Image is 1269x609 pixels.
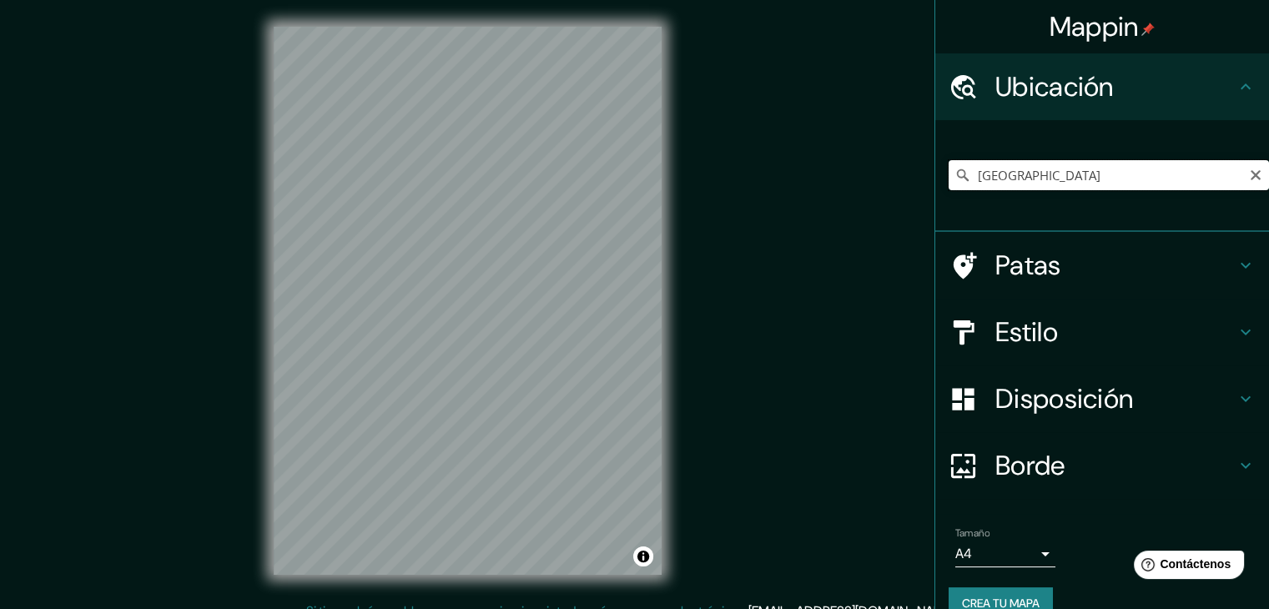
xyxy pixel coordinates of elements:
font: Borde [995,448,1065,483]
font: Ubicación [995,69,1114,104]
div: Borde [935,432,1269,499]
div: Ubicación [935,53,1269,120]
font: Mappin [1050,9,1139,44]
button: Claro [1249,166,1262,182]
font: A4 [955,545,972,562]
font: Tamaño [955,526,990,540]
div: Patas [935,232,1269,299]
img: pin-icon.png [1141,23,1155,36]
div: A4 [955,541,1055,567]
iframe: Lanzador de widgets de ayuda [1120,544,1251,591]
input: Elige tu ciudad o zona [949,160,1269,190]
div: Disposición [935,365,1269,432]
button: Activar o desactivar atribución [633,546,653,566]
div: Estilo [935,299,1269,365]
canvas: Mapa [274,27,662,575]
font: Disposición [995,381,1133,416]
font: Estilo [995,315,1058,350]
font: Patas [995,248,1061,283]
